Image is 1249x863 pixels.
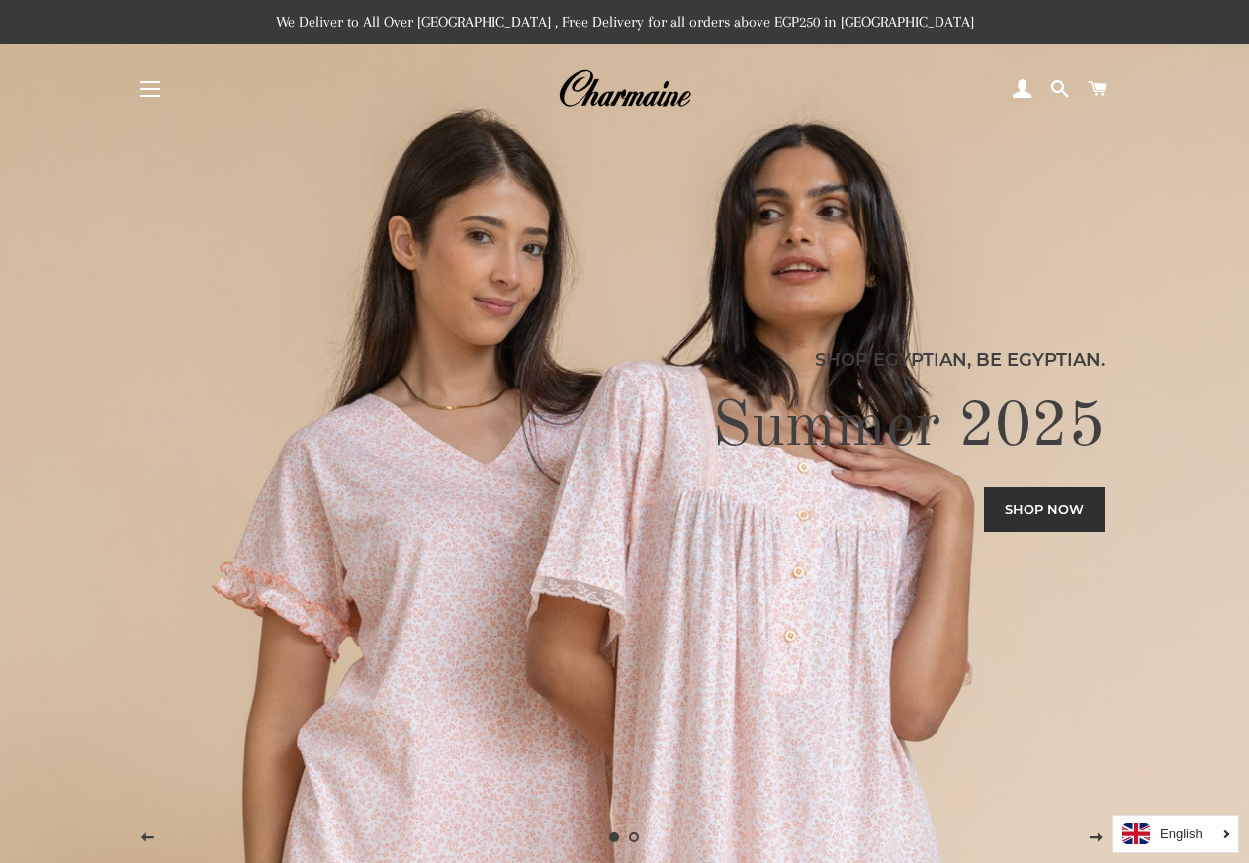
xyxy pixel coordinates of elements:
button: Previous slide [123,814,172,863]
a: Slide 1, current [605,827,625,847]
a: English [1122,823,1228,844]
a: Load slide 2 [625,827,645,847]
p: Shop Egyptian, Be Egyptian. [144,346,1105,374]
h2: Summer 2025 [144,388,1105,468]
button: Next slide [1071,814,1120,863]
a: Shop now [984,487,1105,531]
i: English [1160,827,1203,840]
img: Charmaine Egypt [558,67,691,111]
